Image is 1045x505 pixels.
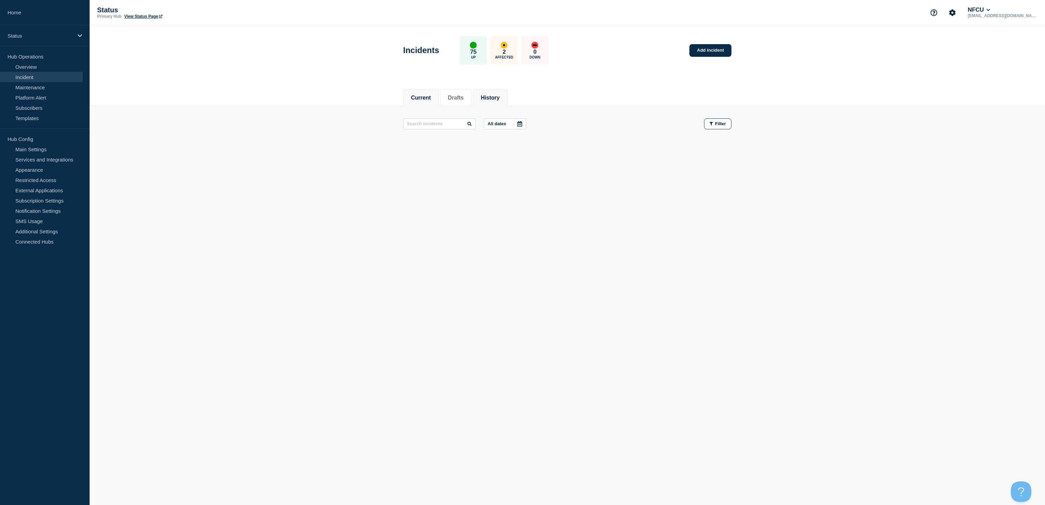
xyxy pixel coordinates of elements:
p: [EMAIL_ADDRESS][DOMAIN_NAME] [966,13,1037,18]
h1: Incidents [403,46,439,55]
p: Primary Hub [97,14,121,19]
p: Up [471,55,476,59]
input: Search incidents [403,118,476,129]
a: Add incident [689,44,731,57]
div: affected [501,42,507,49]
button: NFCU [966,7,992,13]
p: 2 [503,49,506,55]
p: Affected [495,55,513,59]
iframe: Help Scout Beacon - Open [1011,481,1031,502]
p: Status [8,33,73,39]
div: down [531,42,538,49]
button: Drafts [448,95,464,101]
p: All dates [488,121,506,126]
button: Support [927,5,941,20]
div: up [470,42,477,49]
p: Status [97,6,234,14]
p: 75 [470,49,477,55]
button: Account settings [945,5,960,20]
a: View Status Page [124,14,162,19]
p: 0 [533,49,537,55]
span: Filter [715,121,726,126]
p: Down [530,55,541,59]
button: All dates [484,118,526,129]
button: Filter [704,118,731,129]
button: Current [411,95,431,101]
button: History [481,95,500,101]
